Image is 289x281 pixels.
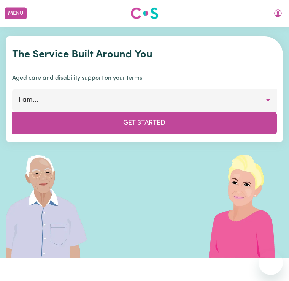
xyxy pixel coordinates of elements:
button: My Account [270,7,286,20]
h1: The Service Built Around You [12,49,277,62]
button: Menu [5,8,27,19]
button: Get Started [12,112,277,134]
p: Aged care and disability support on your terms [12,74,277,83]
button: I am... [12,89,277,112]
iframe: Button to launch messaging window [259,251,283,275]
a: Careseekers logo [130,5,159,22]
img: Careseekers logo [130,6,159,20]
